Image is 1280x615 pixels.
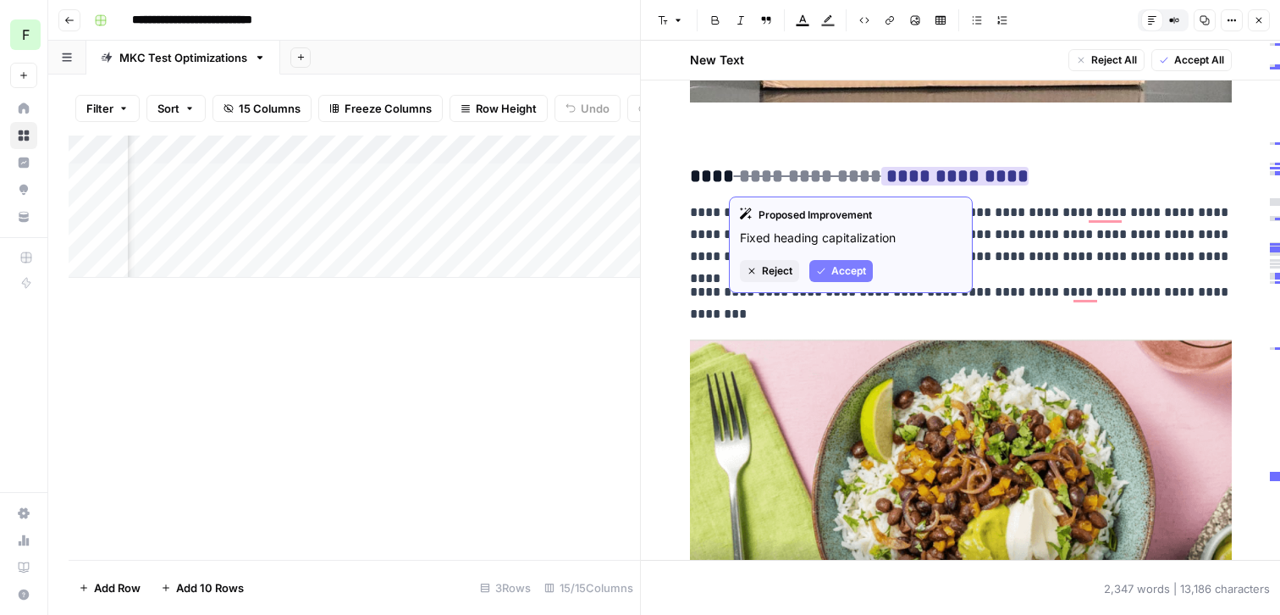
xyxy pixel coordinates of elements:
[10,581,37,608] button: Help + Support
[69,574,151,601] button: Add Row
[86,100,113,117] span: Filter
[476,100,537,117] span: Row Height
[740,260,799,282] button: Reject
[10,500,37,527] a: Settings
[151,574,254,601] button: Add 10 Rows
[1091,53,1137,68] span: Reject All
[831,263,866,279] span: Accept
[554,95,621,122] button: Undo
[10,149,37,176] a: Insights
[176,579,244,596] span: Add 10 Rows
[119,49,247,66] div: MKC Test Optimizations
[450,95,548,122] button: Row Height
[538,574,640,601] div: 15/15 Columns
[10,14,37,56] button: Workspace: Flywheel Demo
[762,263,792,279] span: Reject
[10,95,37,122] a: Home
[212,95,312,122] button: 15 Columns
[10,527,37,554] a: Usage
[75,95,140,122] button: Filter
[10,122,37,149] a: Browse
[146,95,206,122] button: Sort
[809,260,873,282] button: Accept
[1104,580,1270,597] div: 2,347 words | 13,186 characters
[86,41,280,75] a: MKC Test Optimizations
[10,203,37,230] a: Your Data
[740,230,962,247] p: Fixed heading capitalization
[1151,49,1232,71] button: Accept All
[94,579,141,596] span: Add Row
[22,25,30,45] span: F
[345,100,432,117] span: Freeze Columns
[239,100,301,117] span: 15 Columns
[157,100,179,117] span: Sort
[1068,49,1145,71] button: Reject All
[10,176,37,203] a: Opportunities
[473,574,538,601] div: 3 Rows
[318,95,443,122] button: Freeze Columns
[1174,53,1224,68] span: Accept All
[690,52,744,69] h2: New Text
[740,208,962,223] div: Proposed Improvement
[581,100,610,117] span: Undo
[10,554,37,581] a: Learning Hub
